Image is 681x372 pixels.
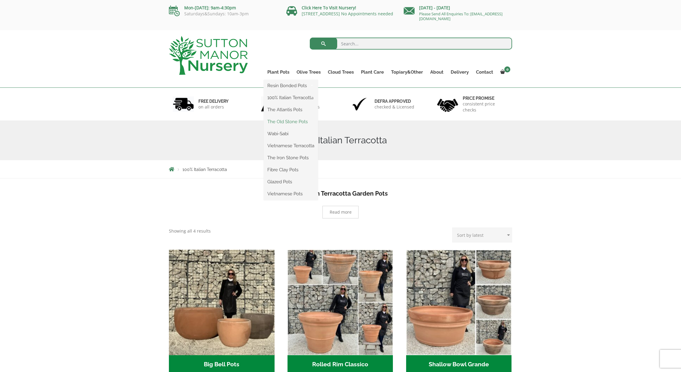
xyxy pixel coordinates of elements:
img: 4.jpg [437,95,458,113]
a: Contact [472,68,497,76]
p: [DATE] - [DATE] [404,4,512,11]
a: The Atlantis Pots [264,105,318,114]
a: About [427,68,447,76]
img: Rolled Rim Classico [288,250,393,355]
a: [STREET_ADDRESS] No Appointments needed [302,11,393,17]
a: Olive Trees [293,68,324,76]
a: Plant Pots [264,68,293,76]
a: Cloud Trees [324,68,357,76]
a: Plant Care [357,68,387,76]
b: XL Italian Terracotta Garden Pots [293,190,388,197]
a: Delivery [447,68,472,76]
input: Search... [310,38,512,50]
img: Big Bell Pots [169,250,275,355]
nav: Breadcrumbs [169,167,512,172]
span: Read more [330,210,352,214]
h6: Price promise [463,96,508,101]
img: Shallow Bowl Grande [406,250,512,355]
a: Vietnamese Terracotta [264,141,318,150]
h1: 100% Italian Terracotta [169,135,512,146]
a: Topiary&Other [387,68,427,76]
p: Mon-[DATE]: 9am-4:30pm [169,4,277,11]
span: 0 [504,66,510,72]
span: 100% Italian Terracotta [182,167,227,172]
a: The Old Stone Pots [264,117,318,126]
img: 3.jpg [349,96,370,112]
a: The Iron Stone Pots [264,153,318,162]
a: Glazed Pots [264,177,318,186]
a: 0 [497,68,512,76]
h6: FREE DELIVERY [198,99,229,104]
img: logo [169,36,248,75]
a: Resin Bonded Pots [264,81,318,90]
img: 2.jpg [261,96,282,112]
a: Wabi-Sabi [264,129,318,138]
p: consistent price checks [463,101,508,113]
p: checked & Licensed [375,104,414,110]
p: on all orders [198,104,229,110]
a: Click Here To Visit Nursery! [302,5,356,11]
a: 100% Italian Terracotta [264,93,318,102]
a: Vietnamese Pots [264,189,318,198]
select: Shop order [452,227,512,242]
p: Showing all 4 results [169,227,211,235]
p: Saturdays&Sundays: 10am-3pm [169,11,277,16]
a: Please Send All Enquiries To: [EMAIL_ADDRESS][DOMAIN_NAME] [419,11,502,21]
img: 1.jpg [173,96,194,112]
a: Fibre Clay Pots [264,165,318,174]
h6: Defra approved [375,99,414,104]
